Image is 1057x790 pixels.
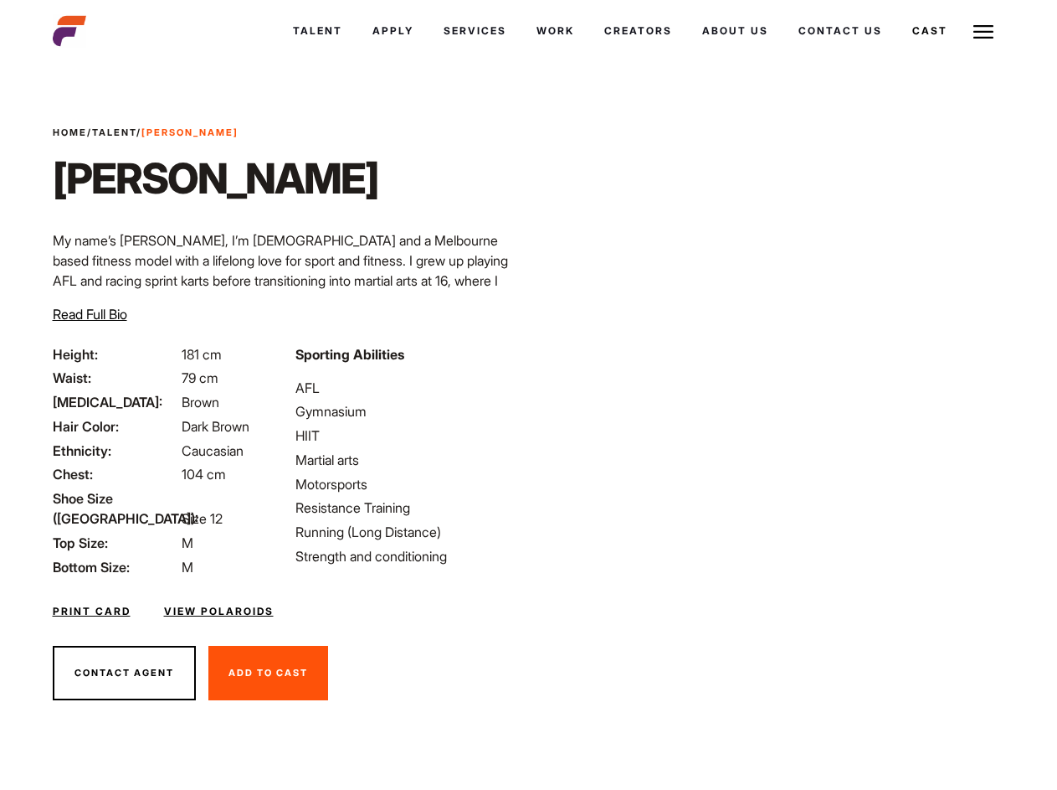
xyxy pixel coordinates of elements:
button: Contact Agent [53,646,196,701]
span: M [182,534,193,551]
span: [MEDICAL_DATA]: [53,392,178,412]
span: Top Size: [53,533,178,553]
span: 79 cm [182,369,218,386]
a: Cast [897,8,962,54]
button: Read Full Bio [53,304,127,324]
span: 181 cm [182,346,222,363]
strong: Sporting Abilities [295,346,404,363]
a: About Us [687,8,783,54]
li: HIIT [295,426,518,446]
h1: [PERSON_NAME] [53,153,378,204]
li: Resistance Training [295,498,518,518]
span: Waist: [53,368,178,388]
span: Shoe Size ([GEOGRAPHIC_DATA]): [53,488,178,529]
a: Print Card [53,604,131,619]
span: Dark Brown [182,418,249,435]
strong: [PERSON_NAME] [141,127,239,138]
span: Chest: [53,464,178,484]
span: Height: [53,344,178,364]
p: My name’s [PERSON_NAME], I’m [DEMOGRAPHIC_DATA] and a Melbourne based fitness model with a lifelo... [53,230,519,411]
a: Work [521,8,589,54]
img: cropped-aefm-brand-fav-22-square.png [53,14,86,48]
a: Services [428,8,521,54]
li: Strength and conditioning [295,546,518,566]
li: Martial arts [295,450,518,470]
a: Apply [357,8,428,54]
a: View Polaroids [164,604,274,619]
span: / / [53,126,239,140]
a: Talent [92,127,136,138]
li: AFL [295,378,518,398]
span: M [182,559,193,576]
span: 104 cm [182,466,226,483]
span: Size 12 [182,510,223,527]
span: Ethnicity: [53,441,178,461]
span: Read Full Bio [53,306,127,323]
a: Creators [589,8,687,54]
span: Add To Cast [228,667,308,679]
span: Caucasian [182,442,244,459]
a: Home [53,127,87,138]
li: Running (Long Distance) [295,522,518,542]
button: Add To Cast [208,646,328,701]
li: Gymnasium [295,401,518,421]
span: Hair Color: [53,416,178,436]
li: Motorsports [295,474,518,494]
a: Talent [278,8,357,54]
span: Brown [182,394,219,410]
span: Bottom Size: [53,557,178,577]
img: Burger icon [973,22,993,42]
a: Contact Us [783,8,897,54]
